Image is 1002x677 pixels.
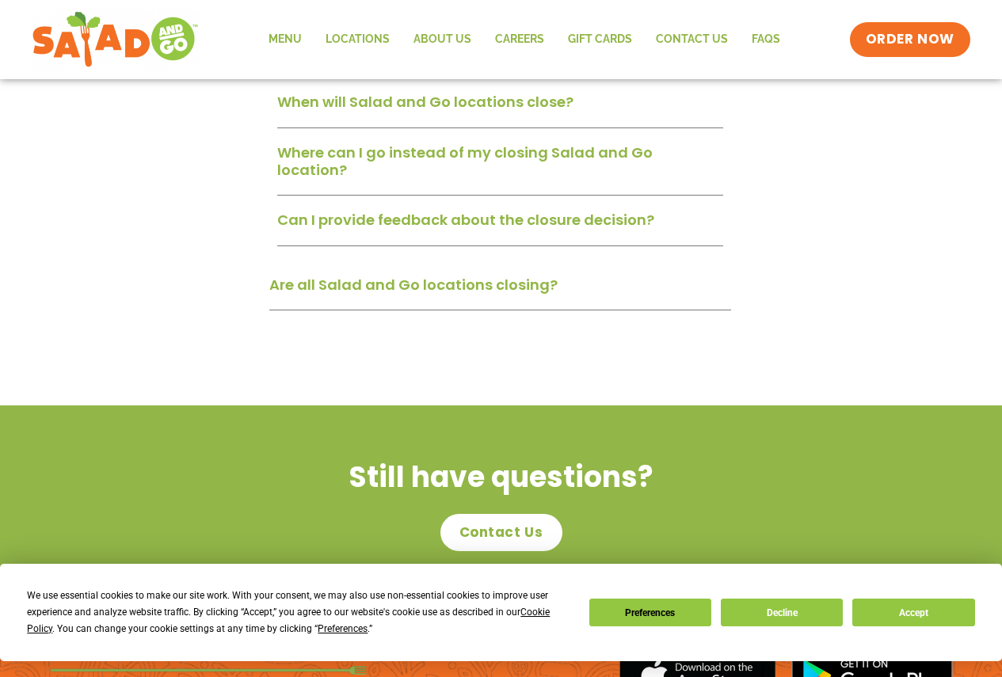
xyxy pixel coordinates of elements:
div: We use essential cookies to make our site work. With your consent, we may also use non-essential ... [27,588,570,637]
a: When will Salad and Go locations close? [277,92,573,112]
a: Where can I go instead of my closing Salad and Go location? [277,143,653,180]
img: fork [50,666,367,675]
div: Can I provide feedback about the closure decision? [277,205,722,246]
h2: Still have questions?​ [169,458,834,497]
a: Careers [483,21,556,58]
a: Menu [257,21,314,58]
nav: Menu [257,21,792,58]
a: GIFT CARDS [556,21,644,58]
a: Contact Us [440,514,562,552]
button: Preferences [589,599,711,626]
div: Are all Salad and Go locations closing? [269,270,730,311]
span: Contact Us [459,523,543,542]
a: Locations [314,21,402,58]
a: Can I provide feedback about the closure decision? [277,210,654,230]
img: new-SAG-logo-768×292 [32,8,199,71]
div: When will Salad and Go locations close? [277,87,722,128]
button: Accept [852,599,974,626]
span: Preferences [318,623,368,634]
a: FAQs [740,21,792,58]
a: Contact Us [644,21,740,58]
div: Where can I go instead of my closing Salad and Go location? [277,138,722,196]
a: About Us [402,21,483,58]
a: ORDER NOW [850,22,970,57]
button: Decline [721,599,843,626]
span: ORDER NOW [866,30,954,49]
a: Are all Salad and Go locations closing? [269,275,558,295]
